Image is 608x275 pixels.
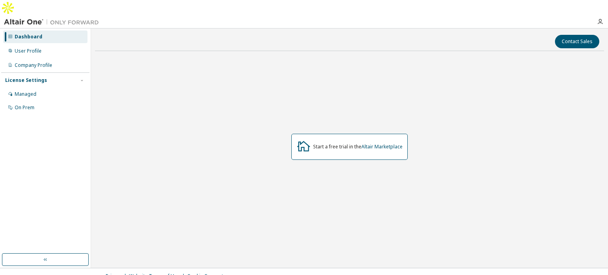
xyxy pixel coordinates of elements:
div: License Settings [5,77,47,83]
div: Company Profile [15,62,52,68]
a: Altair Marketplace [361,143,403,150]
div: User Profile [15,48,42,54]
button: Contact Sales [555,35,599,48]
div: On Prem [15,104,34,111]
div: Managed [15,91,36,97]
div: Start a free trial in the [313,144,403,150]
img: Altair One [4,18,103,26]
div: Dashboard [15,34,42,40]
